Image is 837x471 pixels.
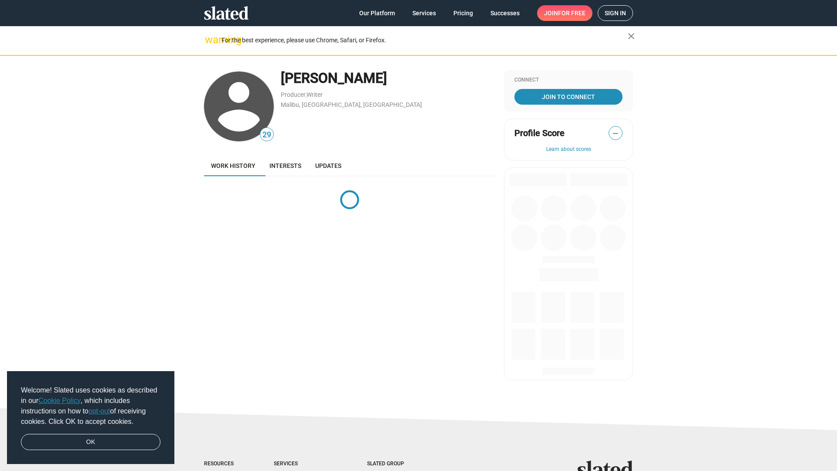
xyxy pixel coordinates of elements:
a: Producer [281,91,306,98]
a: Updates [308,155,348,176]
button: Learn about scores [514,146,623,153]
a: opt-out [88,407,110,415]
a: Joinfor free [537,5,592,21]
div: [PERSON_NAME] [281,69,495,88]
a: Successes [483,5,527,21]
mat-icon: warning [205,34,215,45]
a: Writer [306,91,323,98]
a: Services [405,5,443,21]
span: Interests [269,162,301,169]
span: for free [558,5,585,21]
span: Join To Connect [516,89,621,105]
a: Join To Connect [514,89,623,105]
span: Join [544,5,585,21]
a: Malibu, [GEOGRAPHIC_DATA], [GEOGRAPHIC_DATA] [281,101,422,108]
div: Resources [204,461,239,468]
span: Profile Score [514,127,565,139]
div: For the best experience, please use Chrome, Safari, or Firefox. [221,34,628,46]
span: Services [412,5,436,21]
a: Interests [262,155,308,176]
span: Work history [211,162,255,169]
span: Sign in [605,6,626,20]
span: Updates [315,162,341,169]
a: Cookie Policy [38,397,81,404]
a: Work history [204,155,262,176]
span: Our Platform [359,5,395,21]
span: , [306,93,306,98]
div: Services [274,461,332,468]
div: Slated Group [367,461,426,468]
div: cookieconsent [7,371,174,464]
a: Sign in [598,5,633,21]
span: Welcome! Slated uses cookies as described in our , which includes instructions on how to of recei... [21,385,160,427]
a: dismiss cookie message [21,434,160,451]
span: Pricing [453,5,473,21]
a: Pricing [446,5,480,21]
span: 29 [260,129,273,141]
a: Our Platform [352,5,402,21]
span: — [609,128,622,139]
div: Connect [514,77,623,84]
mat-icon: close [626,31,636,41]
span: Successes [490,5,520,21]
